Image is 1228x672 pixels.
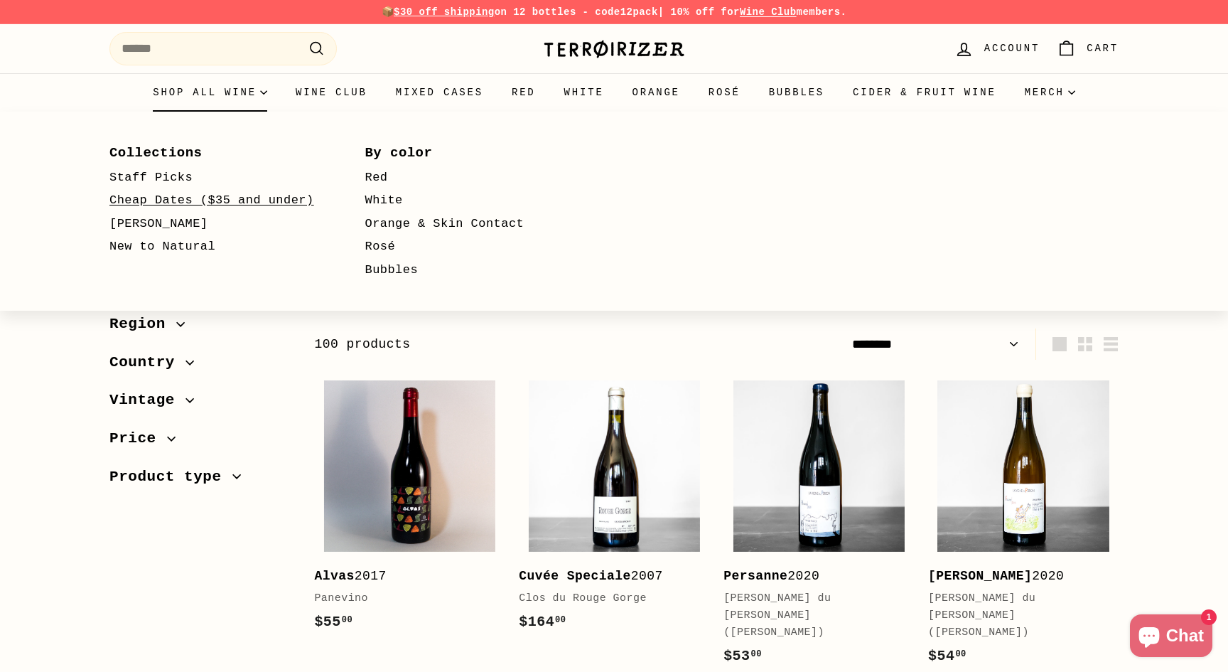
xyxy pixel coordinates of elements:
a: Red [497,73,550,112]
span: $30 off shipping [394,6,495,18]
a: Cart [1048,28,1127,70]
div: Panevino [314,590,490,607]
div: [PERSON_NAME] du [PERSON_NAME] ([PERSON_NAME]) [723,590,900,641]
div: Primary [81,73,1147,112]
sup: 00 [555,615,566,625]
a: Red [365,166,580,190]
a: White [550,73,618,112]
b: [PERSON_NAME] [928,569,1032,583]
a: Cider & Fruit Wine [839,73,1011,112]
span: Country [109,351,185,375]
span: $164 [519,614,566,630]
span: Product type [109,465,232,489]
a: Rosé [365,235,580,259]
button: Product type [109,462,291,500]
summary: Shop all wine [139,73,281,112]
a: Cheap Dates ($35 and under) [109,189,324,213]
sup: 00 [751,649,762,659]
span: $54 [928,648,966,664]
button: Region [109,309,291,347]
span: Vintage [109,388,185,412]
button: Country [109,347,291,385]
span: Account [984,41,1040,56]
div: 2017 [314,566,490,587]
div: 2020 [928,566,1104,587]
button: Price [109,423,291,462]
a: Mixed Cases [382,73,497,112]
a: Wine Club [740,6,797,18]
button: Vintage [109,385,291,423]
span: $55 [314,614,352,630]
a: Bubbles [755,73,839,112]
div: 2020 [723,566,900,587]
a: Wine Club [281,73,382,112]
span: Region [109,312,176,336]
a: Staff Picks [109,166,324,190]
div: 2007 [519,566,695,587]
a: Rosé [694,73,755,112]
div: 100 products [314,334,716,355]
a: [PERSON_NAME] [109,213,324,236]
span: $53 [723,648,762,664]
strong: 12pack [620,6,658,18]
a: Cuvée Speciale2007Clos du Rouge Gorge [519,370,709,647]
a: White [365,189,580,213]
b: Persanne [723,569,787,583]
span: Price [109,427,167,451]
div: Clos du Rouge Gorge [519,590,695,607]
a: Orange [618,73,694,112]
a: New to Natural [109,235,324,259]
a: Bubbles [365,259,580,282]
div: [PERSON_NAME] du [PERSON_NAME] ([PERSON_NAME]) [928,590,1104,641]
a: Orange & Skin Contact [365,213,580,236]
summary: Merch [1011,73,1089,112]
sup: 00 [955,649,966,659]
a: Alvas2017Panevino [314,370,505,647]
span: Cart [1087,41,1119,56]
sup: 00 [342,615,352,625]
p: 📦 on 12 bottles - code | 10% off for members. [109,4,1119,20]
a: By color [365,140,580,166]
a: Collections [109,140,324,166]
inbox-online-store-chat: Shopify online store chat [1126,614,1217,661]
a: Account [946,28,1048,70]
b: Cuvée Speciale [519,569,631,583]
b: Alvas [314,569,354,583]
